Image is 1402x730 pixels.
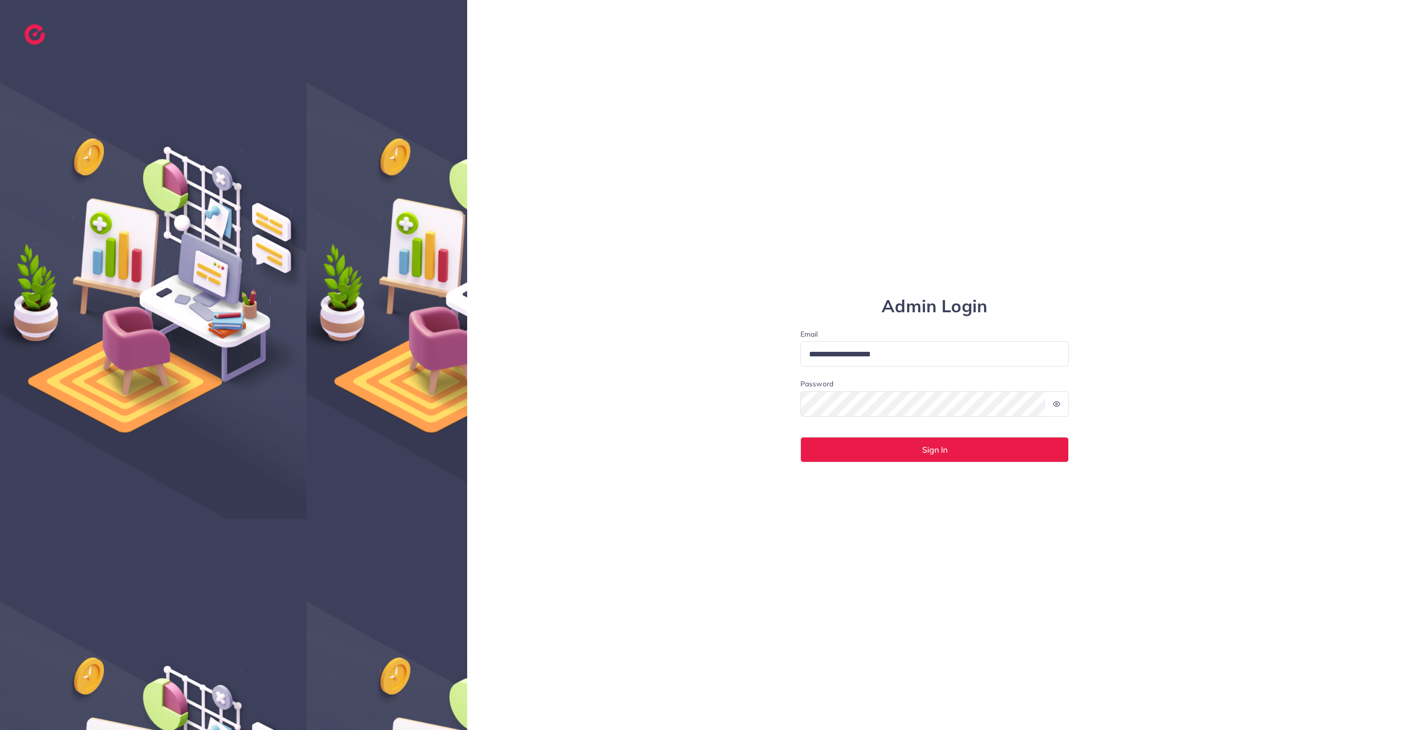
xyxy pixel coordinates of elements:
[24,24,45,45] img: logo
[800,296,1069,317] h1: Admin Login
[922,446,948,454] span: Sign In
[800,437,1069,462] button: Sign In
[800,329,1069,339] label: Email
[800,379,833,389] label: Password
